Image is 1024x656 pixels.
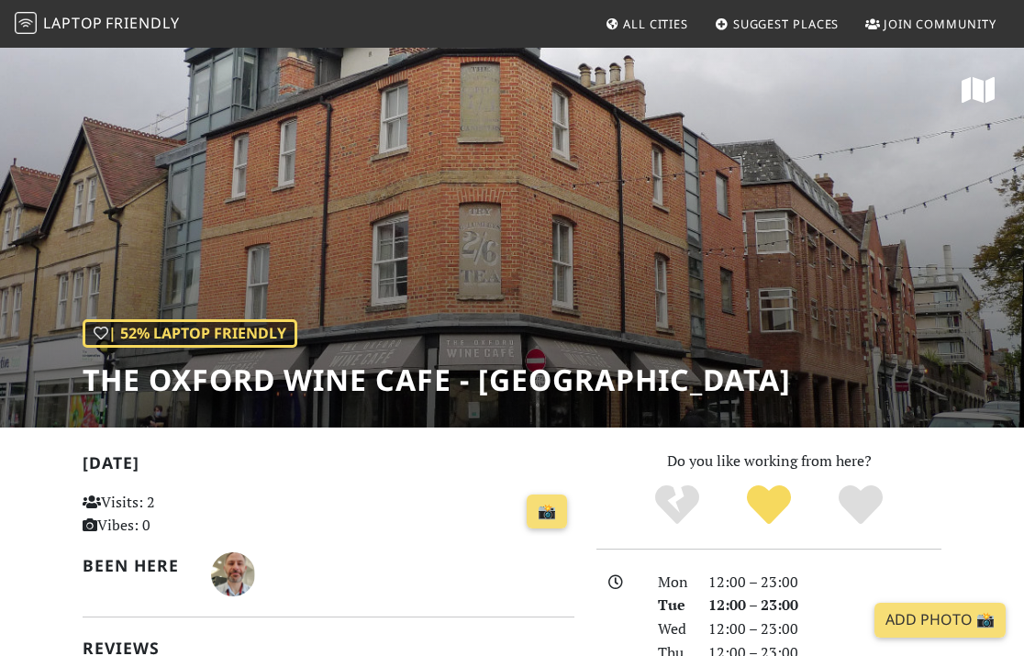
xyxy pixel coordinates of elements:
div: Wed [647,617,698,641]
div: 12:00 – 23:00 [697,571,952,595]
span: Join Community [884,16,996,32]
p: Visits: 2 Vibes: 0 [83,491,232,538]
div: 12:00 – 23:00 [697,617,952,641]
div: Definitely! [815,483,907,528]
span: Friendly [106,13,179,33]
div: | 52% Laptop Friendly [83,319,297,349]
h2: Been here [83,556,189,575]
img: 1536-nicholas.jpg [211,552,255,596]
div: Tue [647,594,698,617]
a: Suggest Places [707,7,847,40]
div: 12:00 – 23:00 [697,594,952,617]
div: Mon [647,571,698,595]
span: Suggest Places [733,16,840,32]
p: Do you like working from here? [596,450,941,473]
a: All Cities [597,7,696,40]
div: No [631,483,723,528]
span: Laptop [43,13,103,33]
h2: [DATE] [83,453,574,480]
a: LaptopFriendly LaptopFriendly [15,8,180,40]
img: LaptopFriendly [15,12,37,34]
h1: The Oxford Wine Cafe - [GEOGRAPHIC_DATA] [83,362,791,397]
a: 📸 [527,495,567,529]
span: All Cities [623,16,688,32]
div: Yes [723,483,815,528]
span: Nicholas Wright [211,562,255,583]
a: Join Community [858,7,1004,40]
a: Add Photo 📸 [874,603,1006,638]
